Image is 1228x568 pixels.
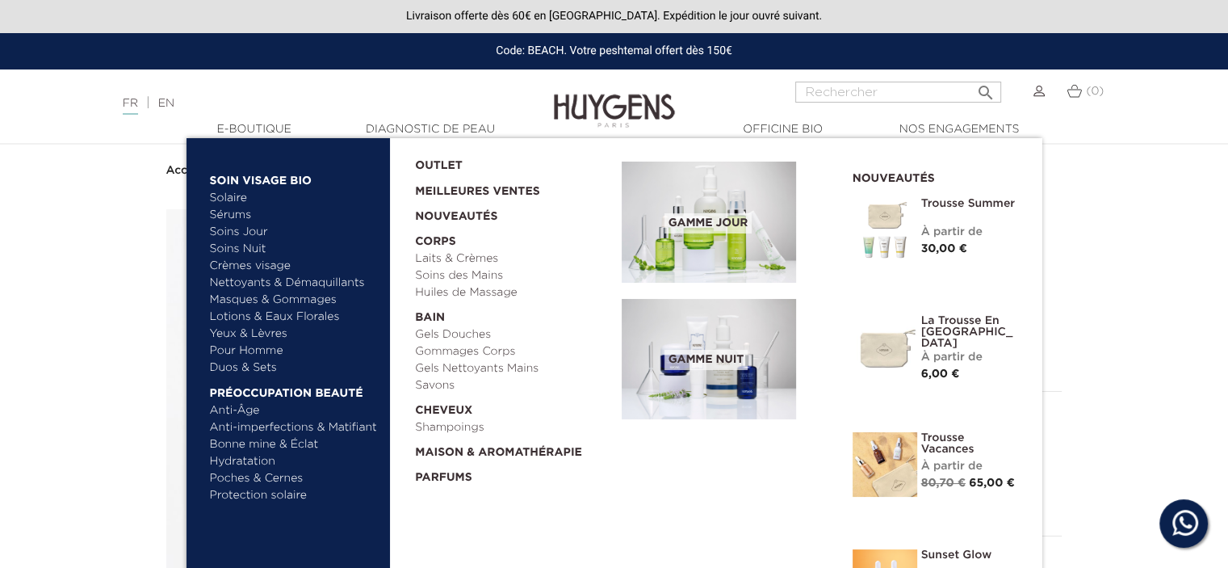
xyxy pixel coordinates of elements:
[210,190,379,207] a: Solaire
[210,241,364,258] a: Soins Nuit
[622,299,828,420] a: Gamme nuit
[166,164,212,177] a: Accueil
[921,458,1018,475] div: À partir de
[350,121,511,138] a: Diagnostic de peau
[210,487,379,504] a: Protection solaire
[415,284,610,301] a: Huiles de Massage
[210,436,379,453] a: Bonne mine & Éclat
[210,360,379,377] a: Duos & Sets
[210,207,379,224] a: Sérums
[415,394,610,419] a: Cheveux
[415,419,610,436] a: Shampoings
[415,175,596,200] a: Meilleures Ventes
[415,250,610,267] a: Laits & Crèmes
[415,436,610,461] a: Maison & Aromathérapie
[415,225,610,250] a: Corps
[210,377,379,402] a: Préoccupation beauté
[210,258,379,275] a: Crèmes visage
[795,82,1001,103] input: Rechercher
[921,349,1018,366] div: À partir de
[969,478,1015,489] span: 65,00 €
[415,326,610,343] a: Gels Douches
[975,78,995,98] i: 
[853,198,917,263] img: Trousse Summer
[210,275,379,292] a: Nettoyants & Démaquillants
[921,549,1018,561] a: Sunset Glow
[415,461,610,486] a: Parfums
[853,432,917,497] img: La Trousse vacances
[853,166,1018,186] h2: Nouveautés
[702,121,864,138] a: Officine Bio
[622,162,796,283] img: routine_jour_banner.jpg
[166,165,208,176] strong: Accueil
[158,98,174,109] a: EN
[921,243,967,255] span: 30,00 €
[210,309,379,326] a: Lotions & Eaux Florales
[415,301,610,326] a: Bain
[921,198,1018,209] a: Trousse Summer
[878,121,1040,138] a: Nos engagements
[415,149,596,175] a: OUTLET
[210,164,379,190] a: Soin Visage Bio
[415,377,610,394] a: Savons
[970,77,1000,99] button: 
[921,224,1018,241] div: À partir de
[210,470,379,487] a: Poches & Cernes
[554,68,675,130] img: Huygens
[210,402,379,419] a: Anti-Âge
[210,326,379,343] a: Yeux & Lèvres
[921,432,1018,455] a: Trousse Vacances
[415,360,610,377] a: Gels Nettoyants Mains
[921,315,1018,349] a: La Trousse en [GEOGRAPHIC_DATA]
[622,162,828,283] a: Gamme jour
[210,292,379,309] a: Masques & Gommages
[622,299,796,420] img: routine_nuit_banner.jpg
[210,224,379,241] a: Soins Jour
[1086,86,1104,97] span: (0)
[210,419,379,436] a: Anti-imperfections & Matifiant
[115,94,500,113] div: |
[921,368,960,380] span: 6,00 €
[415,200,610,225] a: Nouveautés
[415,267,610,284] a: Soins des Mains
[210,453,379,470] a: Hydratation
[664,213,752,234] span: Gamme jour
[921,478,966,489] span: 80,70 €
[415,343,610,360] a: Gommages Corps
[210,343,379,360] a: Pour Homme
[123,98,138,115] a: FR
[664,350,748,370] span: Gamme nuit
[853,315,917,380] img: La Trousse en Coton
[174,121,335,138] a: E-Boutique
